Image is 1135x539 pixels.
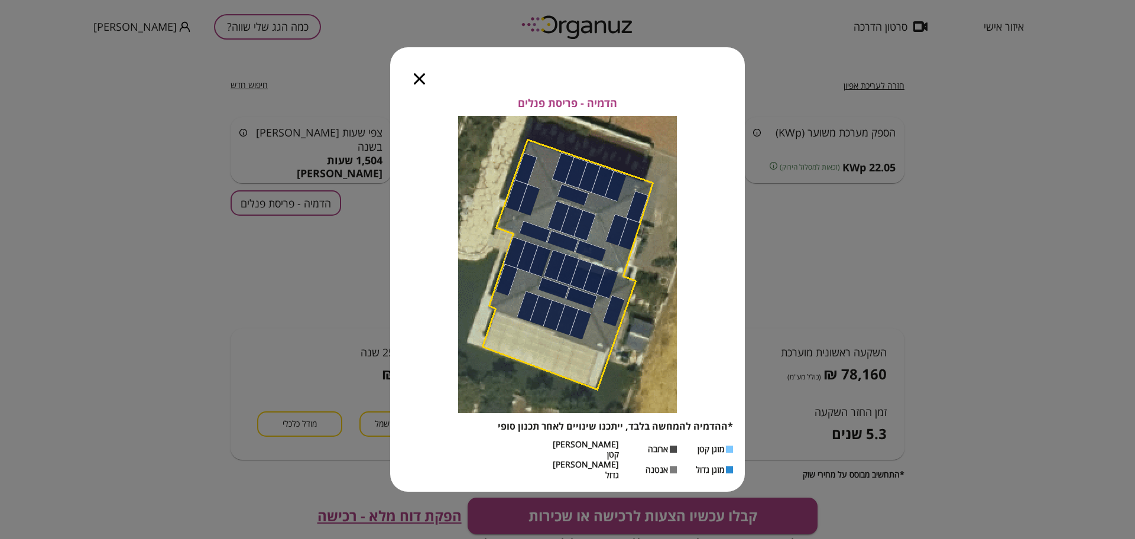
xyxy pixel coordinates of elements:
span: מזגן גדול [696,465,724,475]
img: Panels layout [458,116,677,413]
span: [PERSON_NAME] קטן [553,439,619,460]
span: מזגן קטן [698,444,724,454]
span: ארובה [648,444,668,454]
span: [PERSON_NAME] גדול [553,459,619,480]
span: *ההדמיה להמחשה בלבד, ייתכנו שינויים לאחר תכנון סופי [498,420,733,433]
span: אנטנה [646,465,668,475]
span: הדמיה - פריסת פנלים [518,97,617,110]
